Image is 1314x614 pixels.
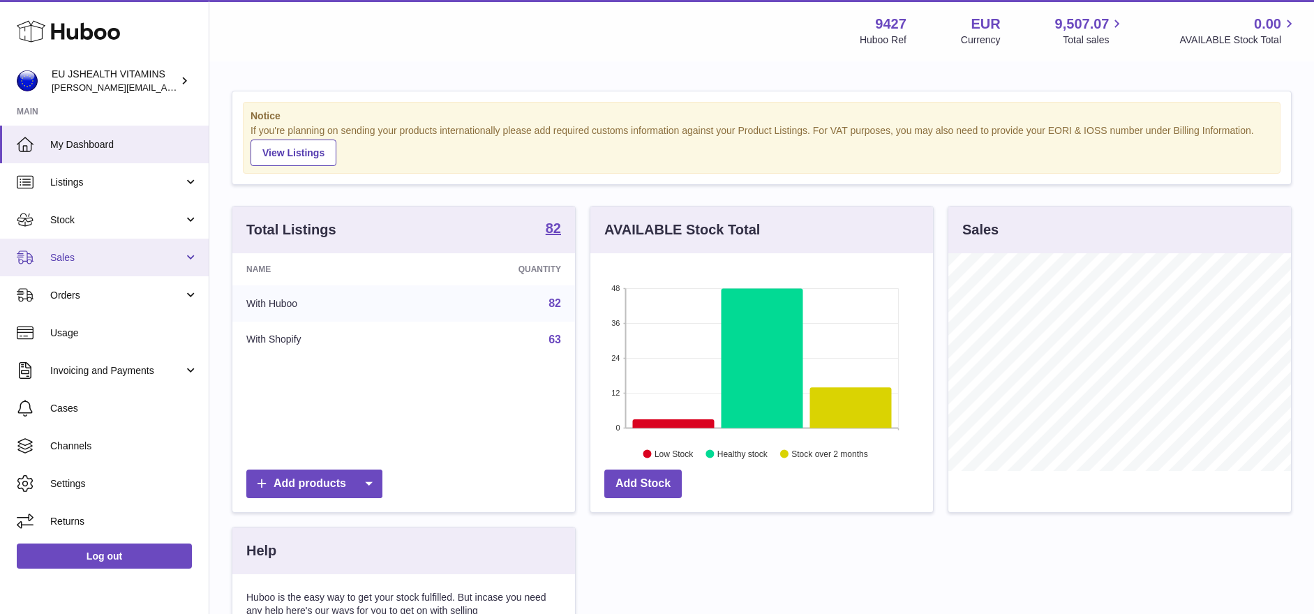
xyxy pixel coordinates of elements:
th: Name [232,253,417,285]
span: Channels [50,440,198,453]
a: View Listings [251,140,336,166]
text: 24 [611,354,620,362]
h3: Help [246,541,276,560]
a: 63 [548,334,561,345]
a: 9,507.07 Total sales [1055,15,1126,47]
a: Add Stock [604,470,682,498]
h3: AVAILABLE Stock Total [604,220,760,239]
strong: Notice [251,110,1273,123]
span: 9,507.07 [1055,15,1110,33]
span: Total sales [1063,33,1125,47]
div: If you're planning on sending your products internationally please add required customs informati... [251,124,1273,166]
td: With Huboo [232,285,417,322]
div: Currency [961,33,1001,47]
img: laura@jessicasepel.com [17,70,38,91]
text: Healthy stock [717,449,768,458]
h3: Sales [962,220,999,239]
span: Settings [50,477,198,491]
a: Add products [246,470,382,498]
strong: 9427 [875,15,906,33]
h3: Total Listings [246,220,336,239]
span: [PERSON_NAME][EMAIL_ADDRESS][DOMAIN_NAME] [52,82,280,93]
span: Cases [50,402,198,415]
strong: EUR [971,15,1000,33]
span: Usage [50,327,198,340]
span: Sales [50,251,184,264]
text: 12 [611,389,620,397]
text: Low Stock [655,449,694,458]
a: 82 [546,221,561,238]
a: 0.00 AVAILABLE Stock Total [1179,15,1297,47]
div: EU JSHEALTH VITAMINS [52,68,177,94]
span: AVAILABLE Stock Total [1179,33,1297,47]
span: Returns [50,515,198,528]
a: 82 [548,297,561,309]
a: Log out [17,544,192,569]
span: Stock [50,214,184,227]
strong: 82 [546,221,561,235]
div: Huboo Ref [860,33,906,47]
th: Quantity [417,253,575,285]
span: My Dashboard [50,138,198,151]
text: 36 [611,319,620,327]
span: Orders [50,289,184,302]
span: Invoicing and Payments [50,364,184,377]
text: Stock over 2 months [791,449,867,458]
td: With Shopify [232,322,417,358]
span: Listings [50,176,184,189]
text: 0 [615,424,620,432]
span: 0.00 [1254,15,1281,33]
text: 48 [611,284,620,292]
